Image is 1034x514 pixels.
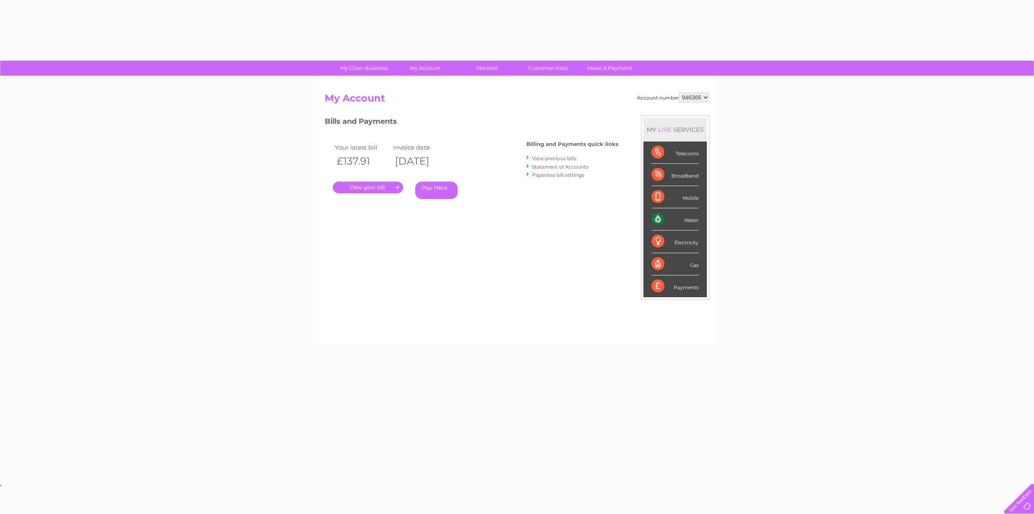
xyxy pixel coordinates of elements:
h3: Bills and Payments [325,116,618,130]
a: My Account [392,61,459,76]
div: Mobile [652,186,699,208]
a: Statement of Accounts [532,164,588,170]
th: £137.91 [333,153,391,169]
a: Pay Here [415,182,458,199]
h2: My Account [325,93,709,108]
div: Gas [652,253,699,275]
div: LIVE [656,126,673,133]
td: Your latest bill [333,142,391,153]
a: Customer Help [515,61,582,76]
div: Water [652,208,699,231]
div: Account number [637,93,709,102]
th: [DATE] [391,153,449,169]
h4: Billing and Payments quick links [526,141,618,147]
div: Telecoms [652,142,699,164]
td: Invoice date [391,142,449,153]
div: Broadband [652,164,699,186]
div: Electricity [652,231,699,253]
div: MY SERVICES [643,118,707,141]
a: Paperless bill settings [532,172,584,178]
a: View previous bills [532,155,576,161]
a: Make A Payment [576,61,643,76]
a: . [333,182,403,193]
a: Services [454,61,520,76]
a: My Clear Business [331,61,397,76]
div: Payments [652,275,699,297]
